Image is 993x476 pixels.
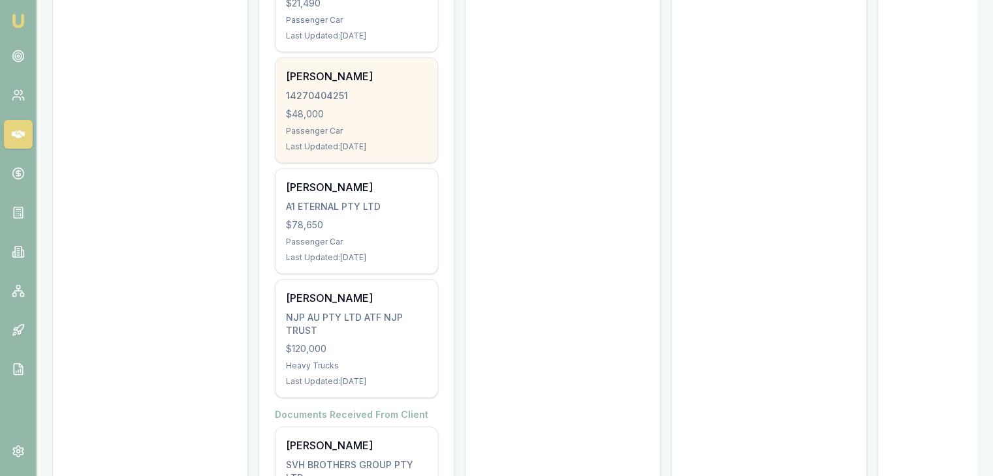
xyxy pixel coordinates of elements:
[286,108,427,121] div: $48,000
[286,438,427,453] div: [PERSON_NAME]
[286,218,427,231] div: $78,650
[286,141,427,152] div: Last Updated: [DATE]
[286,376,427,387] div: Last Updated: [DATE]
[286,126,427,136] div: Passenger Car
[286,200,427,213] div: A1 ETERNAL PTY LTD
[286,68,427,84] div: [PERSON_NAME]
[286,237,427,247] div: Passenger Car
[286,311,427,337] div: NJP AU PTY LTD ATF NJP TRUST
[286,179,427,195] div: [PERSON_NAME]
[10,13,26,29] img: emu-icon-u.png
[286,15,427,25] div: Passenger Car
[286,361,427,371] div: Heavy Trucks
[286,89,427,102] div: 14270404251
[286,290,427,306] div: [PERSON_NAME]
[286,31,427,41] div: Last Updated: [DATE]
[286,342,427,355] div: $120,000
[286,252,427,263] div: Last Updated: [DATE]
[275,408,438,421] h4: Documents Received From Client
